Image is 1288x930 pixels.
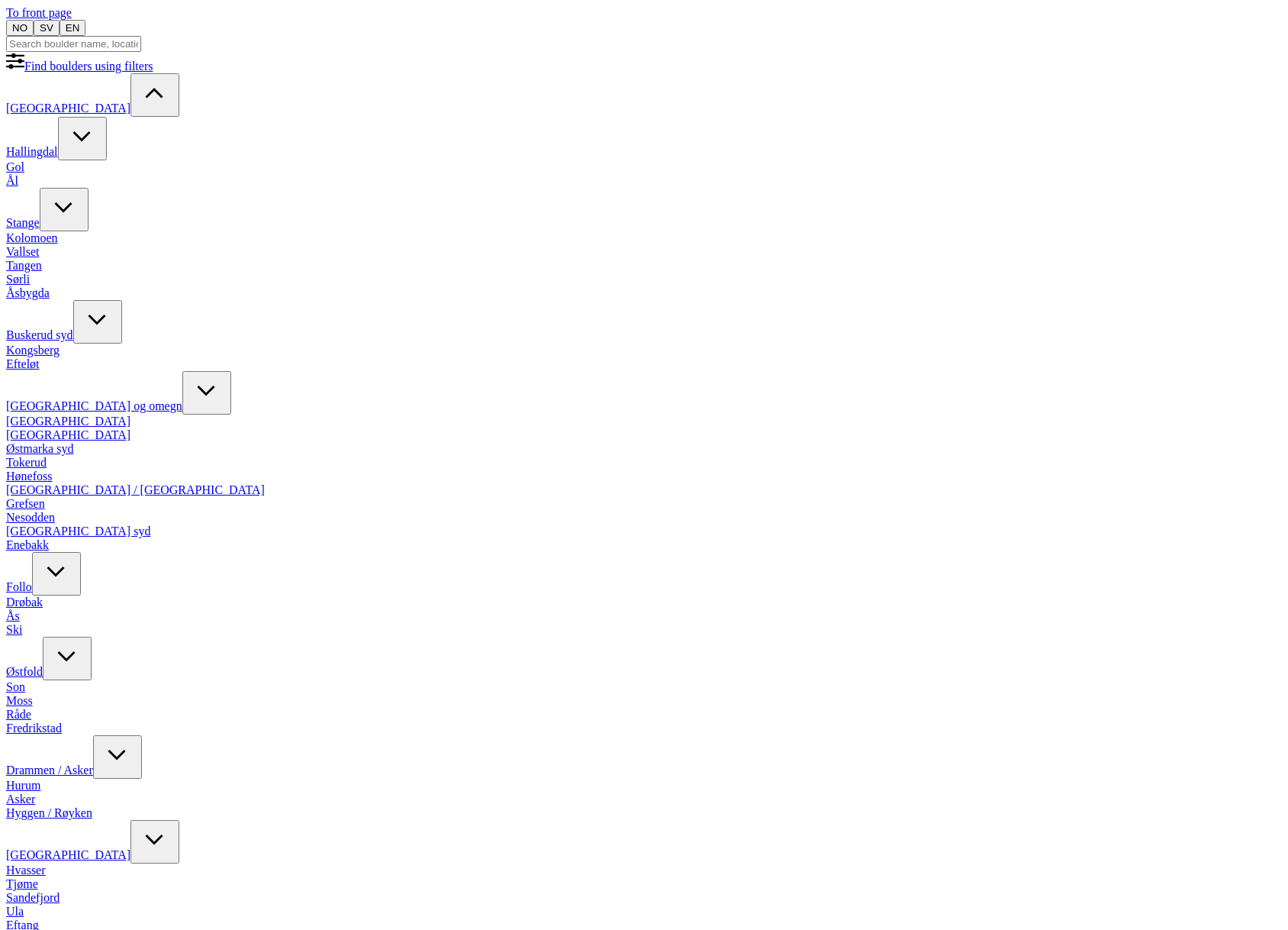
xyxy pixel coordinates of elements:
a: Ål [6,174,18,187]
a: Kolomoen [6,231,58,244]
a: Østfold [6,665,43,678]
a: Fredrikstad [6,722,62,735]
a: Asker [6,793,35,806]
a: Hallingdal [6,145,58,158]
a: Ski [6,623,22,636]
a: Nesodden [6,511,55,524]
a: Drammen / Asker [6,764,93,777]
a: Hyggen / Røyken [6,806,92,819]
a: Råde [6,708,31,721]
a: Find boulders using filters [6,60,153,73]
a: [GEOGRAPHIC_DATA] / [GEOGRAPHIC_DATA] [6,483,265,496]
a: Hønefoss [6,470,52,483]
a: Tjøme [6,877,38,890]
button: EN [60,20,86,36]
a: Kongsberg [6,344,60,357]
a: Tangen [6,259,42,272]
button: SV [34,20,60,36]
a: [GEOGRAPHIC_DATA] [6,102,130,115]
a: Drøbak [6,596,43,609]
a: Son [6,680,25,693]
input: Search boulder name, location or collection [6,36,141,52]
button: NO [6,20,34,36]
a: Ås [6,609,20,622]
a: Ula [6,905,24,918]
a: Hurum [6,779,40,792]
a: Efteløt [6,357,40,370]
a: Hvasser [6,864,46,877]
a: [GEOGRAPHIC_DATA] [6,848,130,861]
a: Moss [6,694,33,707]
a: [GEOGRAPHIC_DATA] syd [6,525,150,538]
a: [GEOGRAPHIC_DATA] [6,415,130,428]
a: Sørli [6,273,30,286]
a: Follo [6,580,32,593]
a: Buskerud syd [6,328,73,341]
a: Tokerud [6,456,47,469]
a: Stange [6,216,40,229]
a: Vallset [6,245,40,258]
a: Enebakk [6,538,49,551]
a: Åsbygda [6,286,50,299]
a: Grefsen [6,497,45,510]
a: To front page [6,6,72,19]
a: [GEOGRAPHIC_DATA] og omegn [6,399,182,412]
a: Østmarka syd [6,442,73,455]
a: Gol [6,160,24,173]
a: [GEOGRAPHIC_DATA] [6,428,130,441]
span: Find boulders using filters [24,60,153,73]
a: Sandefjord [6,891,60,904]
